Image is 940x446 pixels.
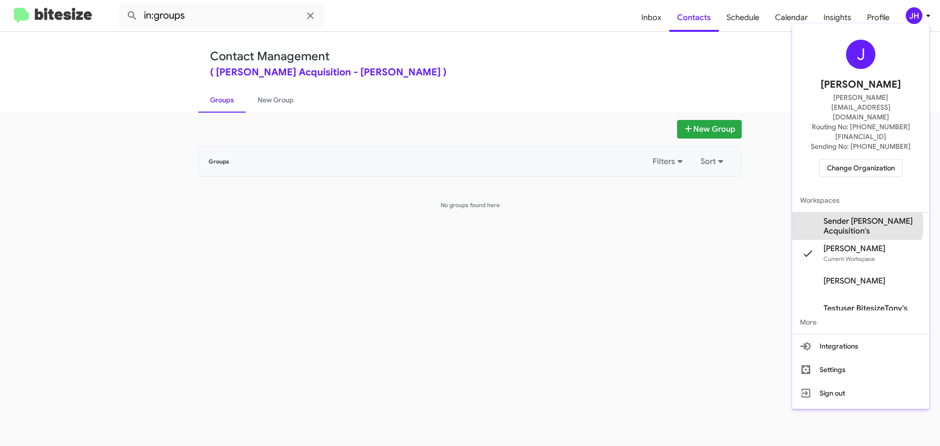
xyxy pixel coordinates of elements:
button: Change Organization [819,159,903,177]
button: Sign out [792,381,929,405]
div: J [846,40,875,69]
span: Testuser BitesizeTony's [823,304,908,313]
span: [PERSON_NAME] [821,77,901,93]
span: [PERSON_NAME] [823,276,885,286]
span: Sending No: [PHONE_NUMBER] [811,141,911,151]
span: Workspaces [792,188,929,212]
button: Integrations [792,334,929,358]
span: Routing No: [PHONE_NUMBER][FINANCIAL_ID] [804,122,917,141]
span: [PERSON_NAME] [823,244,885,254]
span: Current Workspace [823,255,875,262]
span: More [792,310,929,334]
span: [PERSON_NAME][EMAIL_ADDRESS][DOMAIN_NAME] [804,93,917,122]
span: Change Organization [827,160,895,176]
span: Sender [PERSON_NAME] Acquisition's [823,216,921,236]
button: Settings [792,358,929,381]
